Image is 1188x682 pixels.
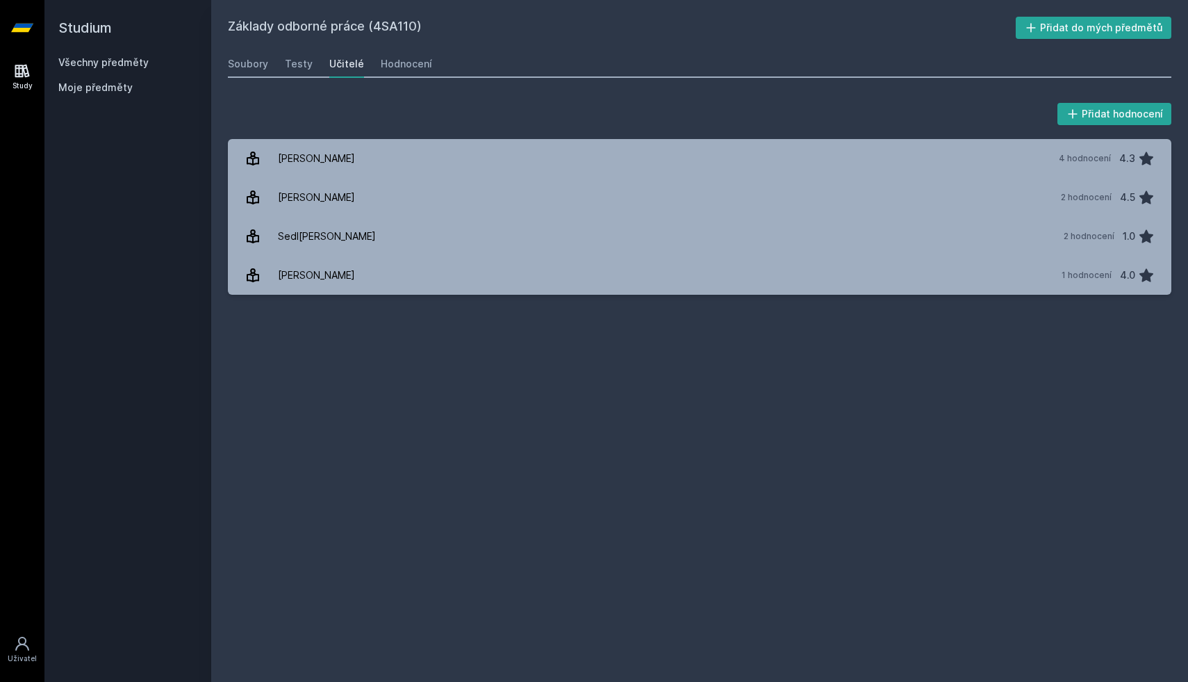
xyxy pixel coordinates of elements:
div: Study [13,81,33,91]
a: [PERSON_NAME] 1 hodnocení 4.0 [228,256,1171,295]
div: [PERSON_NAME] [278,261,355,289]
button: Přidat hodnocení [1057,103,1172,125]
div: Sedl[PERSON_NAME] [278,222,376,250]
div: 1.0 [1123,222,1135,250]
span: Moje předměty [58,81,133,95]
div: 4.3 [1119,145,1135,172]
div: [PERSON_NAME] [278,184,355,211]
a: [PERSON_NAME] 2 hodnocení 4.5 [228,178,1171,217]
div: Učitelé [329,57,364,71]
div: 4 hodnocení [1059,153,1111,164]
a: Sedl[PERSON_NAME] 2 hodnocení 1.0 [228,217,1171,256]
a: Hodnocení [381,50,432,78]
div: 4.5 [1120,184,1135,211]
h2: Základy odborné práce (4SA110) [228,17,1016,39]
button: Přidat do mých předmětů [1016,17,1172,39]
div: [PERSON_NAME] [278,145,355,172]
a: Uživatel [3,628,42,671]
div: Hodnocení [381,57,432,71]
a: Všechny předměty [58,56,149,68]
div: 2 hodnocení [1061,192,1112,203]
div: Uživatel [8,653,37,664]
a: Učitelé [329,50,364,78]
a: [PERSON_NAME] 4 hodnocení 4.3 [228,139,1171,178]
div: 1 hodnocení [1062,270,1112,281]
div: 2 hodnocení [1064,231,1114,242]
div: Soubory [228,57,268,71]
a: Testy [285,50,313,78]
div: 4.0 [1120,261,1135,289]
a: Study [3,56,42,98]
div: Testy [285,57,313,71]
a: Soubory [228,50,268,78]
